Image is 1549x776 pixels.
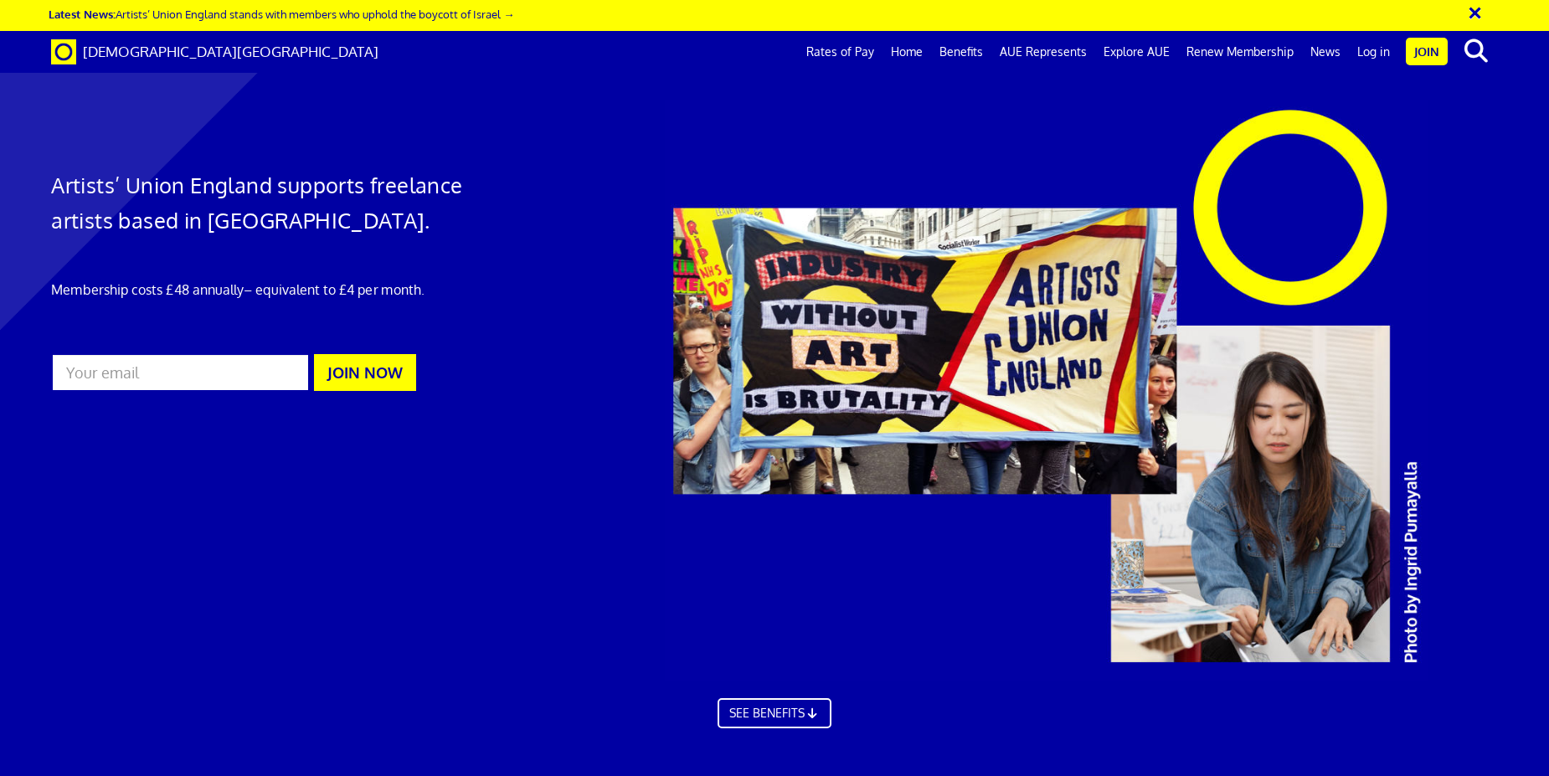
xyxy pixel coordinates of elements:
a: Rates of Pay [798,31,883,73]
a: Benefits [931,31,991,73]
a: Join [1406,38,1448,65]
a: Log in [1349,31,1398,73]
input: Your email [51,353,310,392]
a: Brand [DEMOGRAPHIC_DATA][GEOGRAPHIC_DATA] [39,31,391,73]
a: Renew Membership [1178,31,1302,73]
a: Latest News:Artists’ Union England stands with members who uphold the boycott of Israel → [49,7,514,21]
strong: Latest News: [49,7,116,21]
a: News [1302,31,1349,73]
h1: Artists’ Union England supports freelance artists based in [GEOGRAPHIC_DATA]. [51,167,517,238]
button: search [1451,33,1502,69]
p: Membership costs £48 annually – equivalent to £4 per month. [51,280,517,300]
a: Explore AUE [1095,31,1178,73]
a: Home [883,31,931,73]
a: AUE Represents [991,31,1095,73]
button: JOIN NOW [314,354,416,391]
a: SEE BENEFITS [718,698,831,728]
span: [DEMOGRAPHIC_DATA][GEOGRAPHIC_DATA] [83,43,378,60]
